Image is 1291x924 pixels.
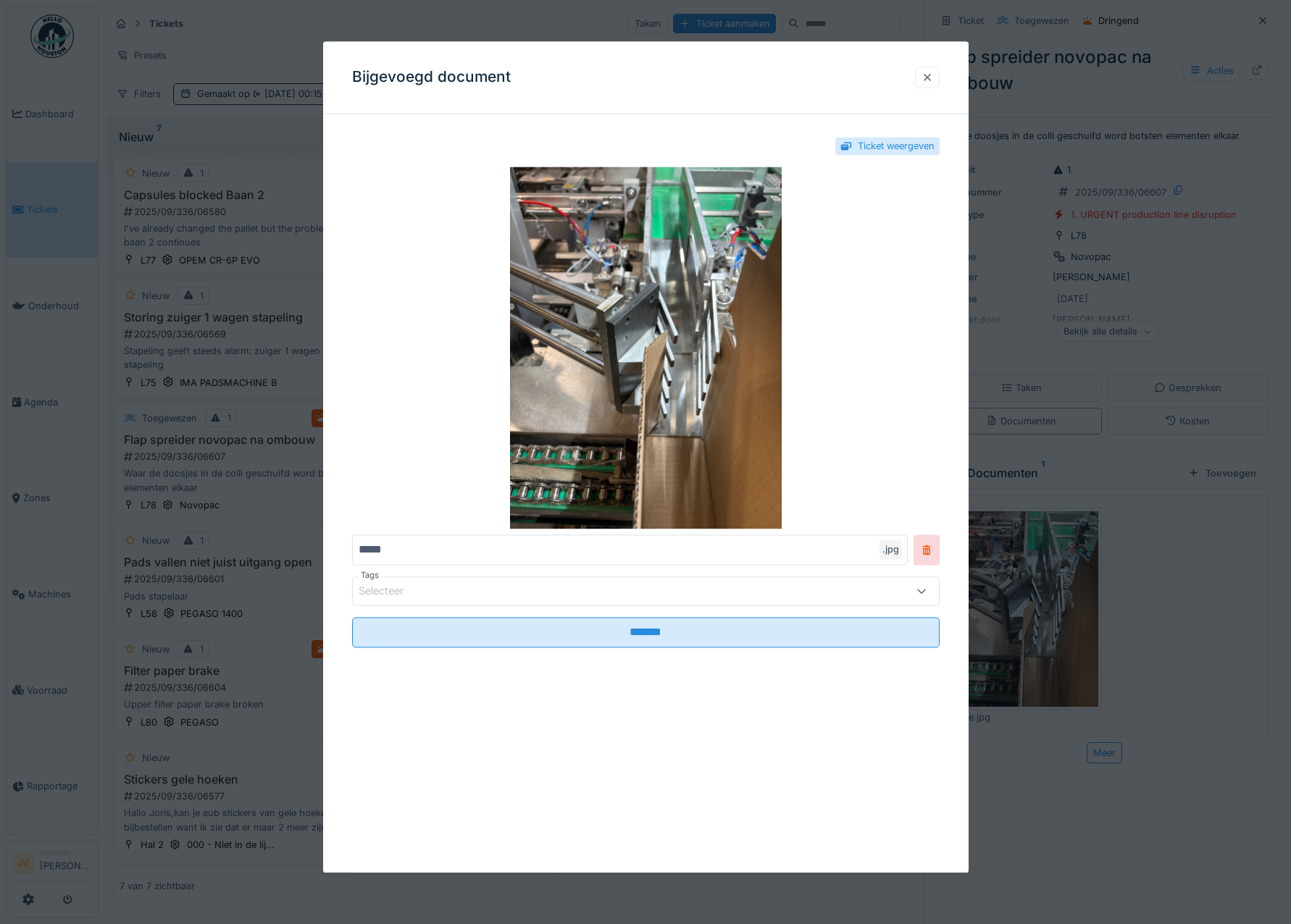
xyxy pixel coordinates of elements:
[352,167,940,529] img: 5598a3f1-4f95-4d0c-97f2-0754461990b2-image.jpg
[352,68,511,86] h3: Bijgevoegd document
[358,570,382,582] label: Tags
[359,584,424,600] div: Selecteer
[858,139,935,153] div: Ticket weergeven
[880,540,902,560] div: .jpg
